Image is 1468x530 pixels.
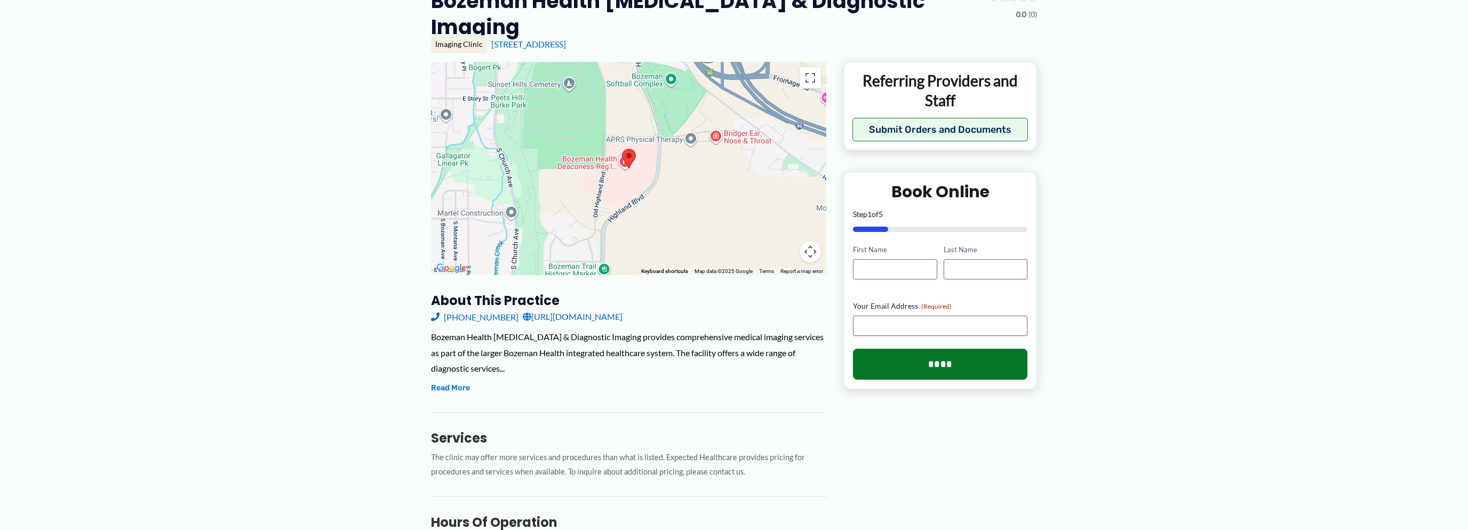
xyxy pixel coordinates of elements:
a: [URL][DOMAIN_NAME] [523,309,623,325]
span: 1 [867,210,872,219]
span: (Required) [921,302,952,310]
img: Google [434,261,469,275]
span: 0.0 [1016,7,1026,21]
div: Bozeman Health [MEDICAL_DATA] & Diagnostic Imaging provides comprehensive medical imaging service... [431,329,826,376]
h2: Book Online [853,181,1027,202]
button: Map camera controls [800,241,821,262]
a: Report a map error [780,268,823,274]
p: Referring Providers and Staff [852,71,1028,110]
label: First Name [853,245,937,255]
p: Step of [853,211,1027,218]
p: The clinic may offer more services and procedures than what is listed. Expected Healthcare provid... [431,451,826,479]
span: 5 [879,210,883,219]
a: [PHONE_NUMBER] [431,309,518,325]
button: Toggle fullscreen view [800,67,821,89]
span: Map data ©2025 Google [695,268,753,274]
a: [STREET_ADDRESS] [491,39,566,49]
button: Submit Orders and Documents [852,118,1028,141]
div: Imaging Clinic [431,35,487,53]
button: Keyboard shortcuts [641,268,688,275]
button: Read More [431,382,470,395]
span: (0) [1028,7,1037,21]
h3: Services [431,430,826,446]
a: Open this area in Google Maps (opens a new window) [434,261,469,275]
a: Terms (opens in new tab) [759,268,774,274]
label: Your Email Address [853,301,1027,311]
label: Last Name [944,245,1027,255]
h3: About this practice [431,292,826,309]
